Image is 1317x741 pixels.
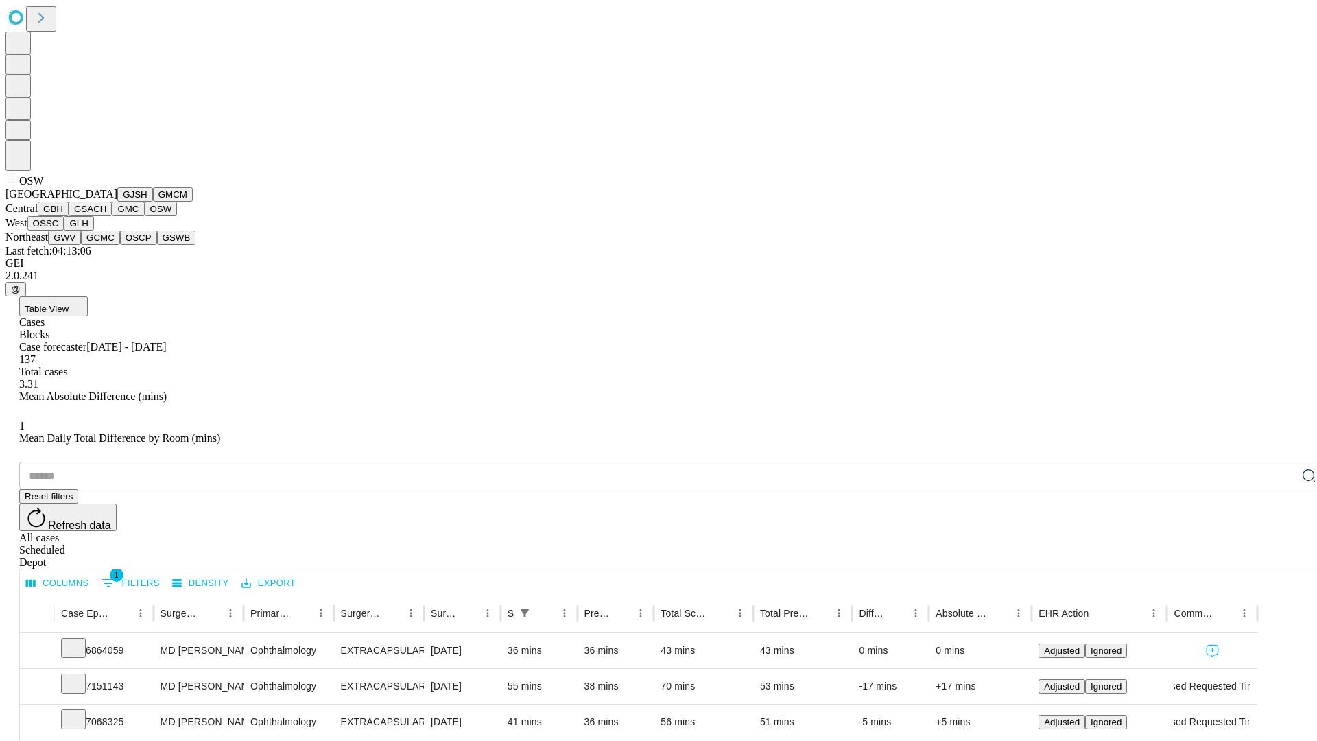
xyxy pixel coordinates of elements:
[341,608,381,619] div: Surgery Name
[5,282,26,296] button: @
[341,633,417,668] div: EXTRACAPSULAR CATARACT REMOVAL WITH [MEDICAL_DATA]
[906,604,925,623] button: Menu
[431,705,494,740] div: [DATE]
[1085,644,1127,658] button: Ignored
[238,573,299,594] button: Export
[250,608,290,619] div: Primary Service
[936,608,988,619] div: Absolute Difference
[661,608,710,619] div: Total Scheduled Duration
[508,705,571,740] div: 41 mins
[1163,669,1260,704] span: Used Requested Time
[292,604,311,623] button: Sort
[661,669,746,704] div: 70 mins
[431,608,458,619] div: Surgery Date
[19,420,25,432] span: 1
[508,608,514,619] div: Scheduled In Room Duration
[1090,604,1109,623] button: Sort
[431,669,494,704] div: [DATE]
[711,604,731,623] button: Sort
[478,604,497,623] button: Menu
[202,604,221,623] button: Sort
[760,669,846,704] div: 53 mins
[1163,705,1260,740] span: Used Requested Time
[341,669,417,704] div: EXTRACAPSULAR CATARACT REMOVAL COMPLEX WITH IOL
[1174,669,1250,704] div: Used Requested Time
[936,669,1025,704] div: +17 mins
[38,202,69,216] button: GBH
[1085,679,1127,694] button: Ignored
[27,639,47,663] button: Expand
[1235,604,1254,623] button: Menu
[555,604,574,623] button: Menu
[584,669,648,704] div: 38 mins
[5,231,48,243] span: Northeast
[887,604,906,623] button: Sort
[61,608,110,619] div: Case Epic Id
[131,604,150,623] button: Menu
[110,568,123,582] span: 1
[1039,644,1085,658] button: Adjusted
[48,231,81,245] button: GWV
[5,270,1312,282] div: 2.0.241
[25,491,73,502] span: Reset filters
[5,257,1312,270] div: GEI
[859,633,922,668] div: 0 mins
[27,711,47,735] button: Expand
[1144,604,1163,623] button: Menu
[19,432,220,444] span: Mean Daily Total Difference by Room (mins)
[431,633,494,668] div: [DATE]
[161,705,237,740] div: MD [PERSON_NAME]
[81,231,120,245] button: GCMC
[19,366,67,377] span: Total cases
[19,489,78,504] button: Reset filters
[19,378,38,390] span: 3.31
[250,633,327,668] div: Ophthalmology
[760,705,846,740] div: 51 mins
[936,705,1025,740] div: +5 mins
[612,604,631,623] button: Sort
[1044,717,1080,727] span: Adjusted
[810,604,829,623] button: Sort
[1009,604,1028,623] button: Menu
[161,633,237,668] div: MD [PERSON_NAME]
[221,604,240,623] button: Menu
[584,633,648,668] div: 36 mins
[311,604,331,623] button: Menu
[1215,604,1235,623] button: Sort
[508,669,571,704] div: 55 mins
[5,217,27,228] span: West
[760,608,809,619] div: Total Predicted Duration
[157,231,196,245] button: GSWB
[169,573,233,594] button: Density
[1091,717,1122,727] span: Ignored
[69,202,112,216] button: GSACH
[112,604,131,623] button: Sort
[19,296,88,316] button: Table View
[250,705,327,740] div: Ophthalmology
[27,675,47,699] button: Expand
[145,202,178,216] button: OSW
[1039,679,1085,694] button: Adjusted
[61,669,147,704] div: 7151143
[341,705,417,740] div: EXTRACAPSULAR CATARACT REMOVAL WITH [MEDICAL_DATA]
[731,604,750,623] button: Menu
[64,216,93,231] button: GLH
[859,608,886,619] div: Difference
[1039,715,1085,729] button: Adjusted
[760,633,846,668] div: 43 mins
[61,633,147,668] div: 6864059
[515,604,534,623] div: 1 active filter
[19,504,117,531] button: Refresh data
[936,633,1025,668] div: 0 mins
[27,216,64,231] button: OSSC
[161,608,200,619] div: Surgeon Name
[1174,608,1213,619] div: Comments
[5,202,38,214] span: Central
[5,245,91,257] span: Last fetch: 04:13:06
[1085,715,1127,729] button: Ignored
[459,604,478,623] button: Sort
[250,669,327,704] div: Ophthalmology
[19,390,167,402] span: Mean Absolute Difference (mins)
[153,187,193,202] button: GMCM
[19,353,36,365] span: 137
